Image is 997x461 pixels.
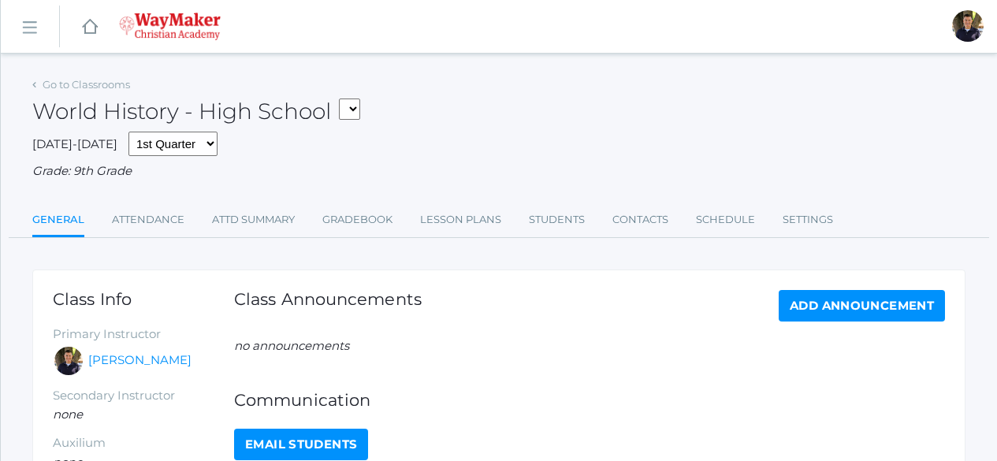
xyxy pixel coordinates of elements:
[53,345,84,377] div: Richard Lepage
[119,13,221,40] img: waymaker-logo-stack-white-1602f2b1af18da31a5905e9982d058868370996dac5278e84edea6dabf9a3315.png
[234,290,422,318] h1: Class Announcements
[529,204,585,236] a: Students
[53,328,234,341] h5: Primary Instructor
[32,136,117,151] span: [DATE]-[DATE]
[212,204,295,236] a: Attd Summary
[53,389,234,403] h5: Secondary Instructor
[53,290,234,308] h1: Class Info
[783,204,833,236] a: Settings
[952,10,984,42] div: Richard Lepage
[322,204,392,236] a: Gradebook
[612,204,668,236] a: Contacts
[53,407,83,422] em: none
[234,429,368,460] a: Email Students
[43,78,130,91] a: Go to Classrooms
[420,204,501,236] a: Lesson Plans
[696,204,755,236] a: Schedule
[88,351,192,370] a: [PERSON_NAME]
[32,99,360,124] h2: World History - High School
[779,290,945,322] a: Add Announcement
[53,437,234,450] h5: Auxilium
[32,204,84,238] a: General
[234,338,349,353] em: no announcements
[234,391,945,409] h1: Communication
[112,204,184,236] a: Attendance
[32,162,965,180] div: Grade: 9th Grade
